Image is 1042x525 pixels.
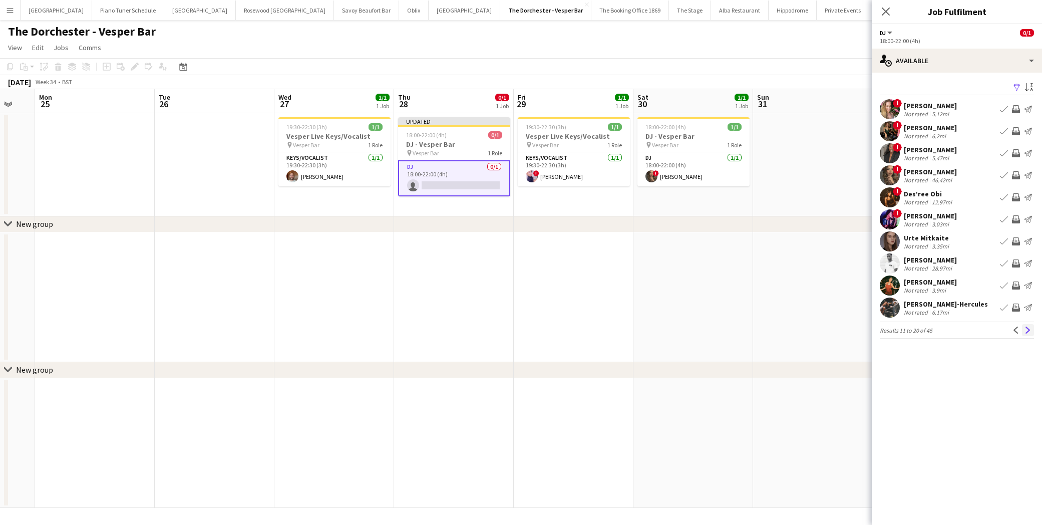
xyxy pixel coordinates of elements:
[8,43,22,52] span: View
[880,29,886,37] span: DJ
[711,1,769,20] button: Alba Restaurant
[607,141,622,149] span: 1 Role
[930,242,951,250] div: 3.35mi
[39,93,52,102] span: Mon
[278,132,391,141] h3: Vesper Live Keys/Vocalist
[880,29,894,37] button: DJ
[727,141,742,149] span: 1 Role
[278,93,291,102] span: Wed
[54,43,69,52] span: Jobs
[636,98,648,110] span: 30
[164,1,236,20] button: [GEOGRAPHIC_DATA]
[518,117,630,186] app-job-card: 19:30-22:30 (3h)1/1Vesper Live Keys/Vocalist Vesper Bar1 RoleKeys/Vocalist1/119:30-22:30 (3h)![PE...
[615,94,629,101] span: 1/1
[75,41,105,54] a: Comms
[645,123,686,131] span: 18:00-22:00 (4h)
[930,309,951,316] div: 6.17mi
[904,198,930,206] div: Not rated
[496,102,509,110] div: 1 Job
[591,1,669,20] button: The Booking Office 1869
[376,102,389,110] div: 1 Job
[398,160,510,196] app-card-role: DJ0/118:00-22:00 (4h)
[615,102,628,110] div: 1 Job
[533,170,539,176] span: !
[904,176,930,184] div: Not rated
[904,101,957,110] div: [PERSON_NAME]
[904,145,957,154] div: [PERSON_NAME]
[904,220,930,228] div: Not rated
[16,365,53,375] div: New group
[398,117,510,125] div: Updated
[62,78,72,86] div: BST
[930,220,951,228] div: 3.03mi
[159,93,170,102] span: Tue
[904,154,930,162] div: Not rated
[16,219,53,229] div: New group
[157,98,170,110] span: 26
[930,265,954,272] div: 28.97mi
[904,132,930,140] div: Not rated
[334,1,399,20] button: Savoy Beaufort Bar
[38,98,52,110] span: 25
[893,209,902,218] span: !
[293,141,319,149] span: Vesper Bar
[50,41,73,54] a: Jobs
[398,117,510,196] app-job-card: Updated18:00-22:00 (4h)0/1DJ - Vesper Bar Vesper Bar1 RoleDJ0/118:00-22:00 (4h)
[236,1,334,20] button: Rosewood [GEOGRAPHIC_DATA]
[8,77,31,87] div: [DATE]
[872,49,1042,73] div: Available
[32,43,44,52] span: Edit
[79,43,101,52] span: Comms
[376,94,390,101] span: 1/1
[756,98,769,110] span: 31
[757,93,769,102] span: Sun
[930,154,951,162] div: 5.47mi
[880,327,932,334] span: Results 11 to 20 of 45
[516,98,526,110] span: 29
[33,78,58,86] span: Week 34
[893,165,902,174] span: !
[28,41,48,54] a: Edit
[413,149,439,157] span: Vesper Bar
[904,265,930,272] div: Not rated
[653,170,659,176] span: !
[930,132,948,140] div: 6.2mi
[637,132,750,141] h3: DJ - Vesper Bar
[21,1,92,20] button: [GEOGRAPHIC_DATA]
[526,123,566,131] span: 19:30-22:30 (3h)
[4,41,26,54] a: View
[669,1,711,20] button: The Stage
[872,5,1042,18] h3: Job Fulfilment
[904,287,930,294] div: Not rated
[488,131,502,139] span: 0/1
[637,117,750,186] app-job-card: 18:00-22:00 (4h)1/1DJ - Vesper Bar Vesper Bar1 RoleDJ1/118:00-22:00 (4h)![PERSON_NAME]
[893,99,902,108] span: !
[735,94,749,101] span: 1/1
[904,242,930,250] div: Not rated
[893,187,902,196] span: !
[518,152,630,186] app-card-role: Keys/Vocalist1/119:30-22:30 (3h)![PERSON_NAME]
[399,1,429,20] button: Oblix
[532,141,559,149] span: Vesper Bar
[369,123,383,131] span: 1/1
[429,1,500,20] button: [GEOGRAPHIC_DATA]
[904,189,954,198] div: Des’ree Obi
[518,132,630,141] h3: Vesper Live Keys/Vocalist
[904,309,930,316] div: Not rated
[904,255,957,265] div: [PERSON_NAME]
[278,117,391,186] div: 19:30-22:30 (3h)1/1Vesper Live Keys/Vocalist Vesper Bar1 RoleKeys/Vocalist1/119:30-22:30 (3h)[PER...
[277,98,291,110] span: 27
[286,123,327,131] span: 19:30-22:30 (3h)
[495,94,509,101] span: 0/1
[368,141,383,149] span: 1 Role
[398,93,411,102] span: Thu
[1020,29,1034,37] span: 0/1
[930,110,951,118] div: 5.12mi
[880,37,1034,45] div: 18:00-22:00 (4h)
[397,98,411,110] span: 28
[637,93,648,102] span: Sat
[637,152,750,186] app-card-role: DJ1/118:00-22:00 (4h)![PERSON_NAME]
